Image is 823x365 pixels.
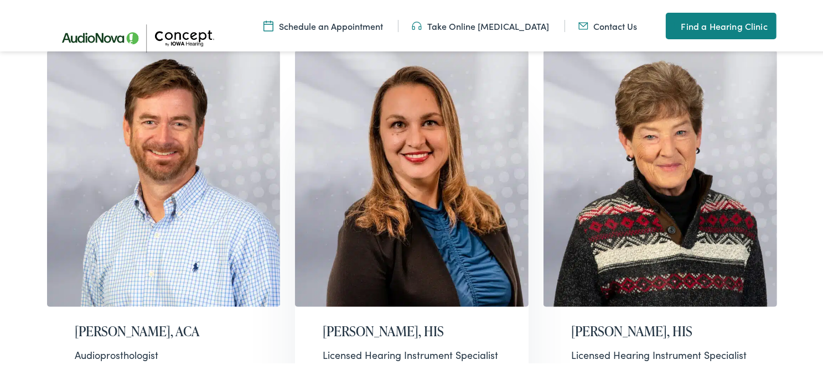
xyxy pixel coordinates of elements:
[544,49,777,305] img: Kathy Shaw is a hearing instrument specialist at Concept by Iowa Hearing in Grinnell.
[571,346,749,360] div: Licensed Hearing Instrument Specialist
[75,322,253,338] h2: [PERSON_NAME], ACA
[578,18,638,30] a: Contact Us
[323,322,501,338] h2: [PERSON_NAME], HIS
[666,11,777,38] a: Find a Hearing Clinic
[323,346,501,360] div: Licensed Hearing Instrument Specialist
[571,322,749,338] h2: [PERSON_NAME], HIS
[263,18,383,30] a: Schedule an Appointment
[578,18,588,30] img: utility icon
[412,18,422,30] img: utility icon
[47,49,281,305] img: Josh Vinquist is a hearing instrument specialist at Concept by Iowa Hearing in Cedar Rapids.
[412,18,550,30] a: Take Online [MEDICAL_DATA]
[75,346,253,360] div: Audioprosthologist
[263,18,273,30] img: A calendar icon to schedule an appointment at Concept by Iowa Hearing.
[666,18,676,31] img: utility icon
